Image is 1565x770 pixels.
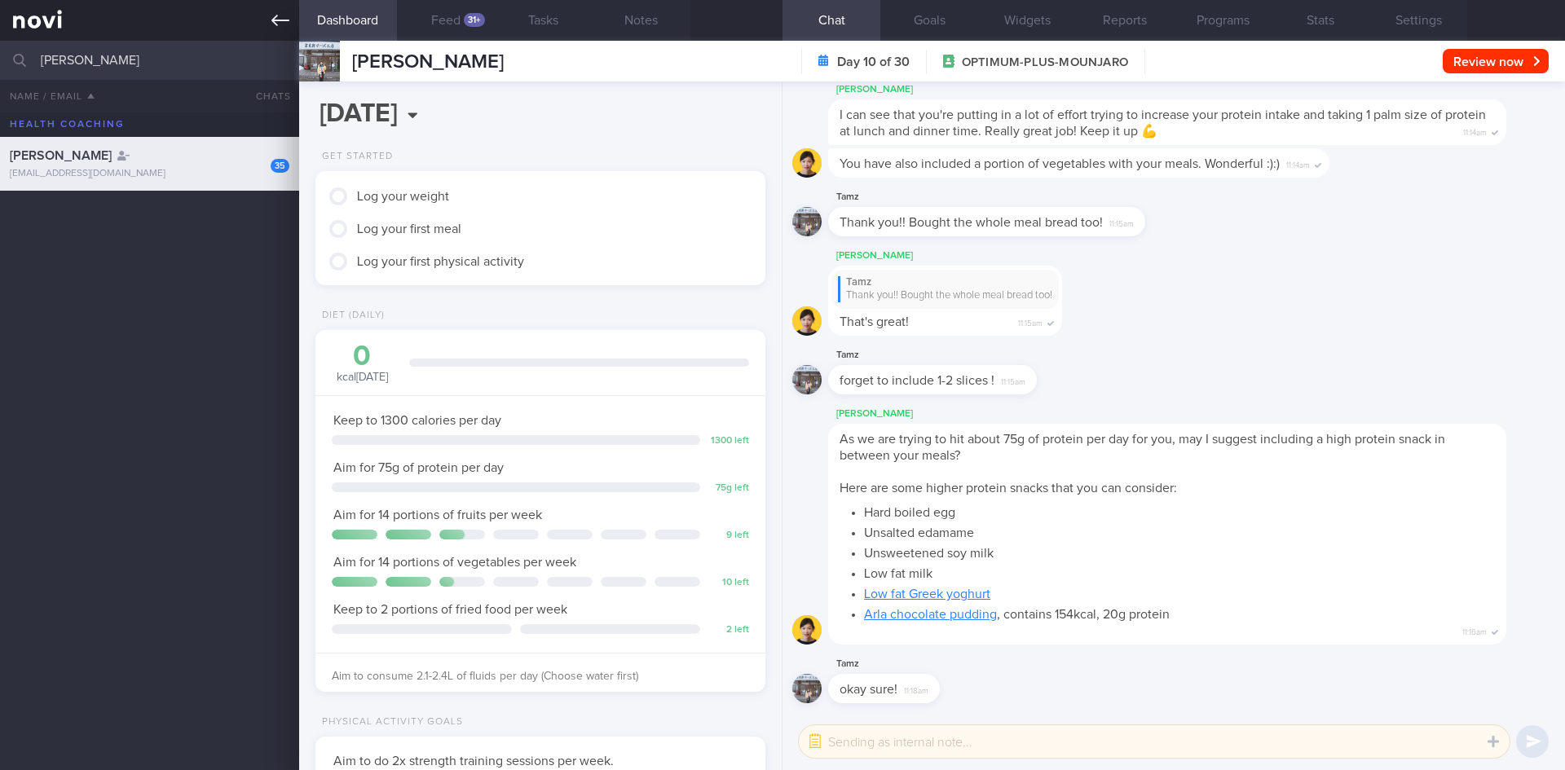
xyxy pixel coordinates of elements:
[332,342,393,385] div: kcal [DATE]
[10,168,289,180] div: [EMAIL_ADDRESS][DOMAIN_NAME]
[904,681,928,697] span: 11:18am
[332,342,393,371] div: 0
[840,433,1445,462] span: As we are trying to hit about 75g of protein per day for you, may I suggest including a high prot...
[828,404,1555,424] div: [PERSON_NAME]
[333,755,614,768] span: Aim to do 2x strength training sessions per week.
[1463,123,1487,139] span: 11:14am
[828,80,1555,99] div: [PERSON_NAME]
[838,289,1052,302] div: Thank you!! Bought the whole meal bread too!
[333,556,576,569] span: Aim for 14 portions of vegetables per week
[10,149,112,162] span: [PERSON_NAME]
[1286,156,1310,171] span: 11:14am
[1443,49,1549,73] button: Review now
[1018,314,1043,329] span: 11:15am
[864,500,1495,521] li: Hard boiled egg
[708,482,749,495] div: 75 g left
[315,151,393,163] div: Get Started
[333,414,501,427] span: Keep to 1300 calories per day
[332,671,638,682] span: Aim to consume 2.1-2.4L of fluids per day (Choose water first)
[838,276,1052,289] div: Tamz
[333,461,504,474] span: Aim for 75g of protein per day
[708,530,749,542] div: 9 left
[828,246,1111,266] div: [PERSON_NAME]
[708,624,749,636] div: 2 left
[352,52,504,72] span: [PERSON_NAME]
[840,157,1280,170] span: You have also included a portion of vegetables with your meals. Wonderful :):)
[828,187,1194,207] div: Tamz
[464,13,485,27] div: 31+
[1109,214,1134,230] span: 11:15am
[333,603,567,616] span: Keep to 2 portions of fried food per week
[864,587,990,601] a: Low fat Greek yoghurt
[840,482,1177,495] span: Here are some higher protein snacks that you can consider:
[864,541,1495,561] li: Unsweetened soy milk
[828,654,989,674] div: Tamz
[840,315,909,328] span: That's great!
[837,54,910,70] strong: Day 10 of 30
[840,683,897,696] span: okay sure!
[1001,372,1025,388] span: 11:15am
[234,80,299,112] button: Chats
[333,508,542,521] span: Aim for 14 portions of fruits per week
[708,577,749,589] div: 10 left
[840,374,994,387] span: forget to include 1-2 slices !
[315,310,385,322] div: Diet (Daily)
[828,345,1086,365] div: Tamz
[271,159,289,173] div: 35
[315,716,463,728] div: Physical Activity Goals
[840,216,1103,229] span: Thank you!! Bought the whole meal bread too!
[962,55,1128,71] span: OPTIMUM-PLUS-MOUNJARO
[1462,623,1487,638] span: 11:16am
[708,435,749,447] div: 1300 left
[864,521,1495,541] li: Unsalted edamame
[864,602,1495,623] li: , contains 154kcal, 20g protein
[864,608,997,621] a: Arla chocolate pudding
[864,561,1495,582] li: Low fat milk
[840,108,1486,138] span: I can see that you're putting in a lot of effort trying to increase your protein intake and takin...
